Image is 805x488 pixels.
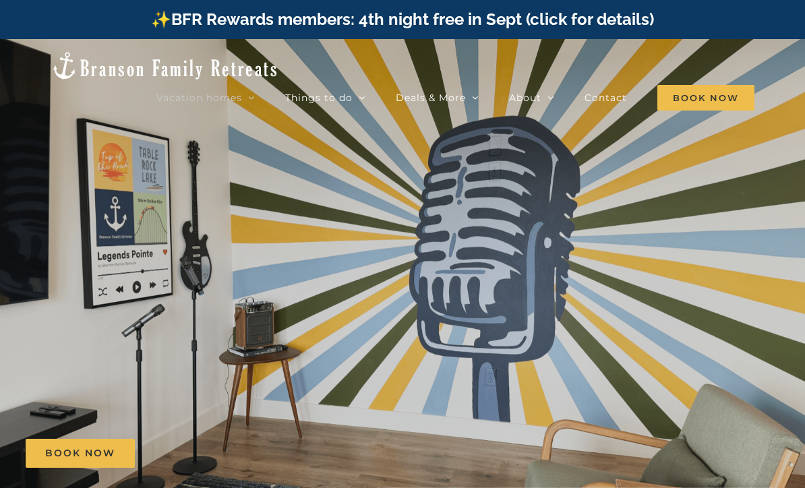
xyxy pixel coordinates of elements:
nav: Main Menu [156,84,754,111]
a: Contact [585,84,627,111]
a: Book Now [26,439,135,468]
span: About [509,93,541,102]
span: Book Now [45,448,115,459]
span: Book Now [657,85,754,111]
a: About [509,84,554,111]
a: Deals & More [396,84,479,111]
a: Things to do [285,84,365,111]
span: Vacation homes [156,93,242,102]
span: Things to do [285,93,353,102]
span: Deals & More [396,93,466,102]
a: ✨BFR Rewards members: 4th night free in Sept (click for details) [151,9,654,29]
a: Vacation homes [156,84,255,111]
img: Branson Family Retreats Logo [51,51,279,81]
span: Contact [585,93,627,102]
